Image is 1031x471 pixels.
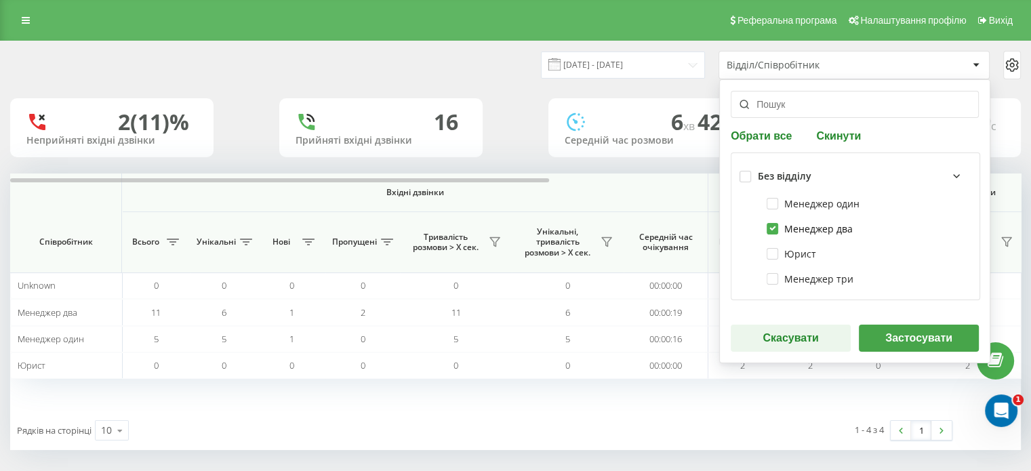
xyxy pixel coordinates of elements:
iframe: Intercom live chat [985,394,1017,427]
a: 1 [911,421,931,440]
div: 1 - 4 з 4 [855,423,884,436]
span: Нові [264,237,298,247]
div: Середній час розмови [565,135,735,146]
div: 10 [101,424,112,437]
input: Пошук [731,91,979,118]
span: 5 [154,333,159,345]
button: Скинути [812,129,865,142]
label: Менеджер три [767,273,853,285]
span: 2 [808,359,813,371]
span: 0 [222,359,226,371]
span: 6 [671,107,698,136]
span: Реферальна програма [737,15,837,26]
td: 00:00:16 [624,326,708,352]
span: Тривалість розмови > Х сек. [407,232,485,253]
span: Всього [129,237,163,247]
span: Юрист [18,359,45,371]
span: 0 [154,279,159,291]
div: Неприйняті вхідні дзвінки [26,135,197,146]
span: 0 [565,359,570,371]
span: 1 [289,333,294,345]
button: Обрати все [731,129,796,142]
span: 2 [965,359,970,371]
span: Рядків на сторінці [17,424,92,436]
div: 16 [434,109,458,135]
span: 42 [698,107,727,136]
button: Застосувати [859,325,979,352]
span: 2 [740,359,745,371]
span: 2 [361,306,365,319]
span: Пропущені [332,237,377,247]
span: 6 [222,306,226,319]
span: 11 [151,306,161,319]
span: 0 [154,359,159,371]
span: 0 [876,359,881,371]
span: Менеджер один [18,333,84,345]
span: 0 [361,359,365,371]
span: 11 [451,306,461,319]
div: Відділ/Співробітник [727,60,889,71]
span: c [991,119,996,134]
label: Менеджер два [767,223,853,234]
span: 1 [289,306,294,319]
span: Унікальні, тривалість розмови > Х сек. [519,226,597,258]
div: Прийняті вхідні дзвінки [296,135,466,146]
span: 0 [453,359,458,371]
span: 5 [453,333,458,345]
span: 6 [565,306,570,319]
span: 1 [1013,394,1024,405]
span: Налаштування профілю [860,15,966,26]
span: 5 [222,333,226,345]
span: 0 [361,279,365,291]
label: Юрист [767,248,816,260]
span: Вихід [989,15,1013,26]
span: Середній час очікування [634,232,698,253]
td: 00:00:19 [624,299,708,325]
span: 0 [565,279,570,291]
span: хв [683,119,698,134]
label: Менеджер один [767,198,860,209]
span: Вхідні дзвінки [157,187,672,198]
span: Унікальні [197,237,236,247]
span: 5 [565,333,570,345]
span: 0 [222,279,226,291]
td: 00:00:00 [624,352,708,379]
span: 0 [361,333,365,345]
span: Unknown [18,279,56,291]
span: Всього [715,237,749,247]
span: 0 [289,359,294,371]
span: 0 [289,279,294,291]
td: 00:00:00 [624,272,708,299]
span: Співробітник [22,237,110,247]
span: 0 [453,279,458,291]
button: Скасувати [731,325,851,352]
div: 2 (11)% [118,109,189,135]
div: Без відділу [758,171,811,182]
span: Менеджер два [18,306,77,319]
